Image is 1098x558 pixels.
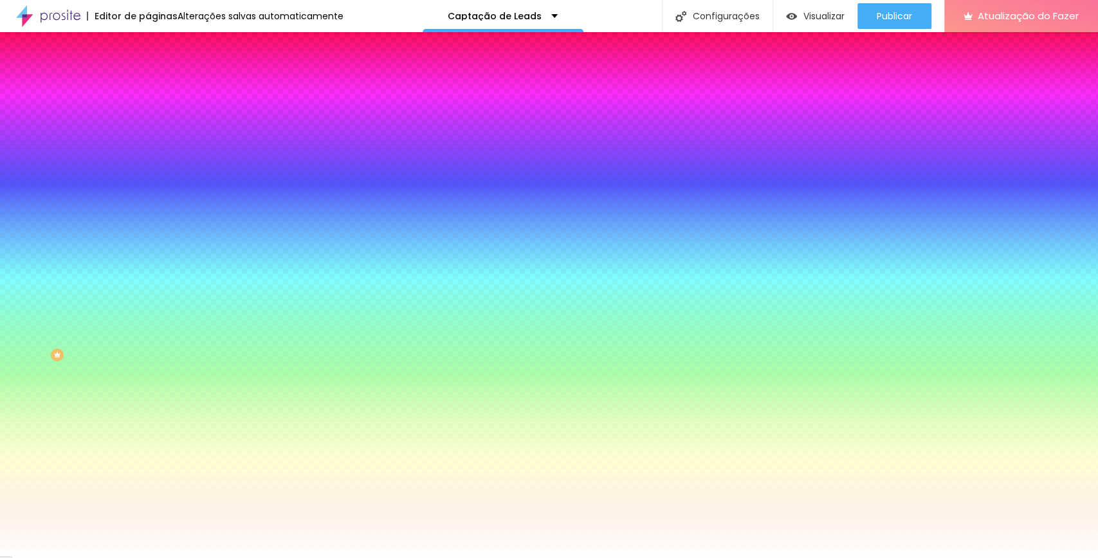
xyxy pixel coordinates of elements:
[978,9,1079,22] font: Atualização do Fazer
[773,3,857,29] button: Visualizar
[675,11,686,22] img: Ícone
[693,10,760,22] font: Configurações
[857,3,931,29] button: Publicar
[877,10,912,22] font: Publicar
[178,10,343,22] font: Alterações salvas automaticamente
[448,10,542,22] font: Captação de Leads
[786,11,797,22] img: view-1.svg
[95,10,178,22] font: Editor de páginas
[803,10,845,22] font: Visualizar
